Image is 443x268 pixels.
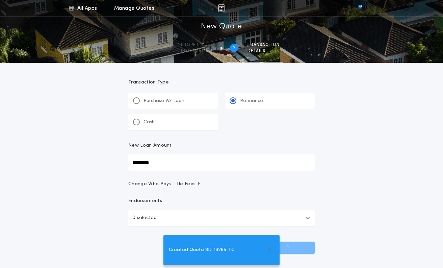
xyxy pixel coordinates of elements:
img: img [218,4,225,12]
span: details [247,48,280,54]
span: Change Who Pays Title Fees [128,181,201,188]
button: Change Who Pays Title Fees [128,181,315,188]
span: Created Quote SD-13265-TC [169,246,235,254]
p: Endorsements [128,198,315,204]
input: New Loan Amount [128,154,315,171]
p: New Loan Amount [128,142,172,149]
img: vs-icon [346,5,374,11]
p: Cash [144,119,155,126]
button: 0 selected [128,210,315,226]
span: Transaction [247,42,280,48]
p: Refinance [240,98,263,104]
h2: 2 [233,45,235,51]
h1: New Quote [201,21,242,32]
p: 0 selected [132,214,157,222]
p: Transaction Type [128,79,315,86]
span: Property [181,42,212,48]
span: information [181,48,212,54]
p: Purchase W/ Loan [144,98,184,104]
